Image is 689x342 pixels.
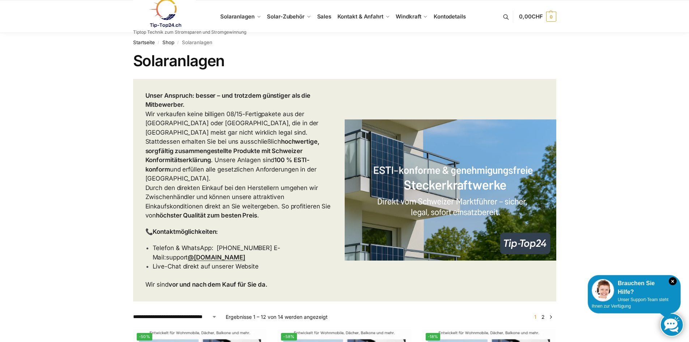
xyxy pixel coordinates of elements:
span: Seite 1 [532,314,538,320]
nav: Breadcrumb [133,33,556,52]
img: ESTI-konforme & genehmigungsfreie Steckerkraftwerke – Direkt vom Schweizer Marktführer“ [345,119,556,261]
span: Solar-Zubehör [267,13,305,20]
a: Seite 2 [540,314,546,320]
p: Telefon & WhatsApp: [PHONE_NUMBER] E-Mail:support [153,244,332,262]
img: Customer service [592,279,614,301]
a: Solar-Zubehör [264,0,314,33]
a: Windkraft [393,0,431,33]
i: Schließen [669,277,677,285]
span: / [174,40,182,46]
span: Solaranlagen [220,13,255,20]
span: Kontodetails [434,13,466,20]
span: Windkraft [396,13,421,20]
span: Unser Support-Team steht Ihnen zur Verfügung [592,297,668,309]
h1: Solaranlagen [133,52,556,70]
span: Sales [317,13,332,20]
span: CHF [532,13,543,20]
p: Wir sind [145,280,332,290]
span: 0 [546,12,556,22]
div: Brauchen Sie Hilfe? [592,279,677,296]
p: Wir verkaufen keine billigen 08/15-Fertigpakete aus der [GEOGRAPHIC_DATA] oder [GEOGRAPHIC_DATA],... [145,91,332,220]
span: 0,00 [519,13,543,20]
p: Tiptop Technik zum Stromsparen und Stromgewinnung [133,30,246,34]
strong: 100 % ESTI-konform [145,156,310,173]
a: 0,00CHF 0 [519,6,556,28]
strong: Kontaktmöglichkeiten: [153,228,218,235]
nav: Produkt-Seitennummerierung [530,313,556,321]
a: Startseite [133,39,155,45]
p: Ergebnisse 1 – 12 von 14 werden angezeigt [226,313,328,321]
select: Shop-Reihenfolge [133,313,217,321]
strong: Unser Anspruch: besser – und trotzdem günstiger als die Mitbewerber. [145,92,311,109]
span: / [155,40,162,46]
a: Shop [162,39,174,45]
a: @[DOMAIN_NAME] [188,254,245,261]
a: Sales [314,0,334,33]
p: 📞 [145,227,332,237]
strong: hochwertige, sorgfältig zusammengestellte Produkte mit Schweizer Konformitätserklärung [145,138,319,164]
a: Kontodetails [431,0,469,33]
strong: höchster Qualität zum besten Preis [156,212,257,219]
span: Kontakt & Anfahrt [337,13,383,20]
a: Kontakt & Anfahrt [334,0,393,33]
strong: vor und nach dem Kauf für Sie da. [169,281,267,288]
a: → [548,313,553,321]
p: Live-Chat direkt auf unserer Website [153,262,332,271]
